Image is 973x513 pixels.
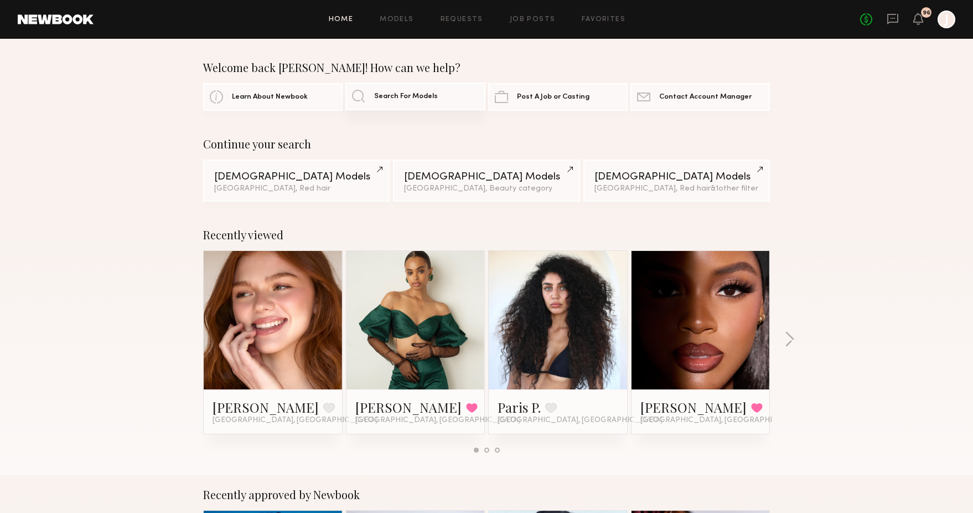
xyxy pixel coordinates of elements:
[488,83,628,111] a: Post A Job or Casting
[355,398,462,416] a: [PERSON_NAME]
[203,83,343,111] a: Learn About Newbook
[659,94,752,101] span: Contact Account Manager
[640,416,805,425] span: [GEOGRAPHIC_DATA], [GEOGRAPHIC_DATA]
[923,10,930,16] div: 96
[594,172,759,182] div: [DEMOGRAPHIC_DATA] Models
[203,228,770,242] div: Recently viewed
[404,185,568,193] div: [GEOGRAPHIC_DATA], Beauty category
[393,160,579,202] a: [DEMOGRAPHIC_DATA] Models[GEOGRAPHIC_DATA], Beauty category
[498,398,541,416] a: Paris P.
[630,83,770,111] a: Contact Account Manager
[203,160,390,202] a: [DEMOGRAPHIC_DATA] Models[GEOGRAPHIC_DATA], Red hair
[938,11,955,28] a: J
[380,16,413,23] a: Models
[232,94,308,101] span: Learn About Newbook
[213,398,319,416] a: [PERSON_NAME]
[203,61,770,74] div: Welcome back [PERSON_NAME]! How can we help?
[517,94,589,101] span: Post A Job or Casting
[374,93,438,100] span: Search For Models
[404,172,568,182] div: [DEMOGRAPHIC_DATA] Models
[203,137,770,151] div: Continue your search
[214,185,379,193] div: [GEOGRAPHIC_DATA], Red hair
[640,398,747,416] a: [PERSON_NAME]
[329,16,354,23] a: Home
[582,16,625,23] a: Favorites
[594,185,759,193] div: [GEOGRAPHIC_DATA], Red hair
[214,172,379,182] div: [DEMOGRAPHIC_DATA] Models
[711,185,758,192] span: & 1 other filter
[510,16,556,23] a: Job Posts
[498,416,663,425] span: [GEOGRAPHIC_DATA], [GEOGRAPHIC_DATA]
[355,416,520,425] span: [GEOGRAPHIC_DATA], [GEOGRAPHIC_DATA]
[203,488,770,501] div: Recently approved by Newbook
[213,416,377,425] span: [GEOGRAPHIC_DATA], [GEOGRAPHIC_DATA]
[345,83,485,110] a: Search For Models
[583,160,770,202] a: [DEMOGRAPHIC_DATA] Models[GEOGRAPHIC_DATA], Red hair&1other filter
[441,16,483,23] a: Requests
